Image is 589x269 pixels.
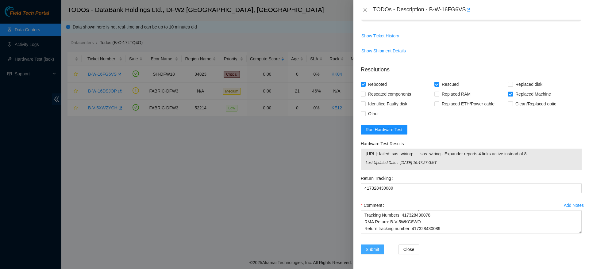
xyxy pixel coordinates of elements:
[361,173,395,183] label: Return Tracking
[439,89,473,99] span: Replaced RAM
[361,7,369,13] button: Close
[400,160,577,166] span: [DATE] 16:47:27 GMT
[564,203,584,207] div: Add Notes
[361,200,387,210] label: Comment
[361,125,407,134] button: Run Hardware Test
[361,139,408,149] label: Hardware Test Results
[564,200,584,210] button: Add Notes
[403,246,414,253] span: Close
[513,89,553,99] span: Replaced Machine
[361,31,399,41] button: Show Ticket History
[513,99,559,109] span: Clean/Replaced optic
[373,5,582,15] div: TODOs - Description - B-W-16FG6VS
[398,244,419,254] button: Close
[361,46,406,56] button: Show Shipment Details
[366,79,389,89] span: Rebooted
[366,89,414,99] span: Reseated components
[361,210,582,233] textarea: Comment
[366,246,379,253] span: Submit
[361,244,384,254] button: Submit
[513,79,545,89] span: Replaced disk
[361,32,399,39] span: Show Ticket History
[366,126,402,133] span: Run Hardware Test
[361,61,582,74] p: Resolutions
[439,79,461,89] span: Rescued
[366,150,577,157] span: [URL]: failed: sas_wiring: sas_wiring - Expander reports 4 links active instead of 8
[361,183,582,193] input: Return Tracking
[366,109,381,119] span: Other
[361,47,406,54] span: Show Shipment Details
[363,7,368,12] span: close
[439,99,497,109] span: Replaced ETH/Power cable
[366,99,410,109] span: Identified Faulty disk
[366,160,400,166] span: Last Updated Date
